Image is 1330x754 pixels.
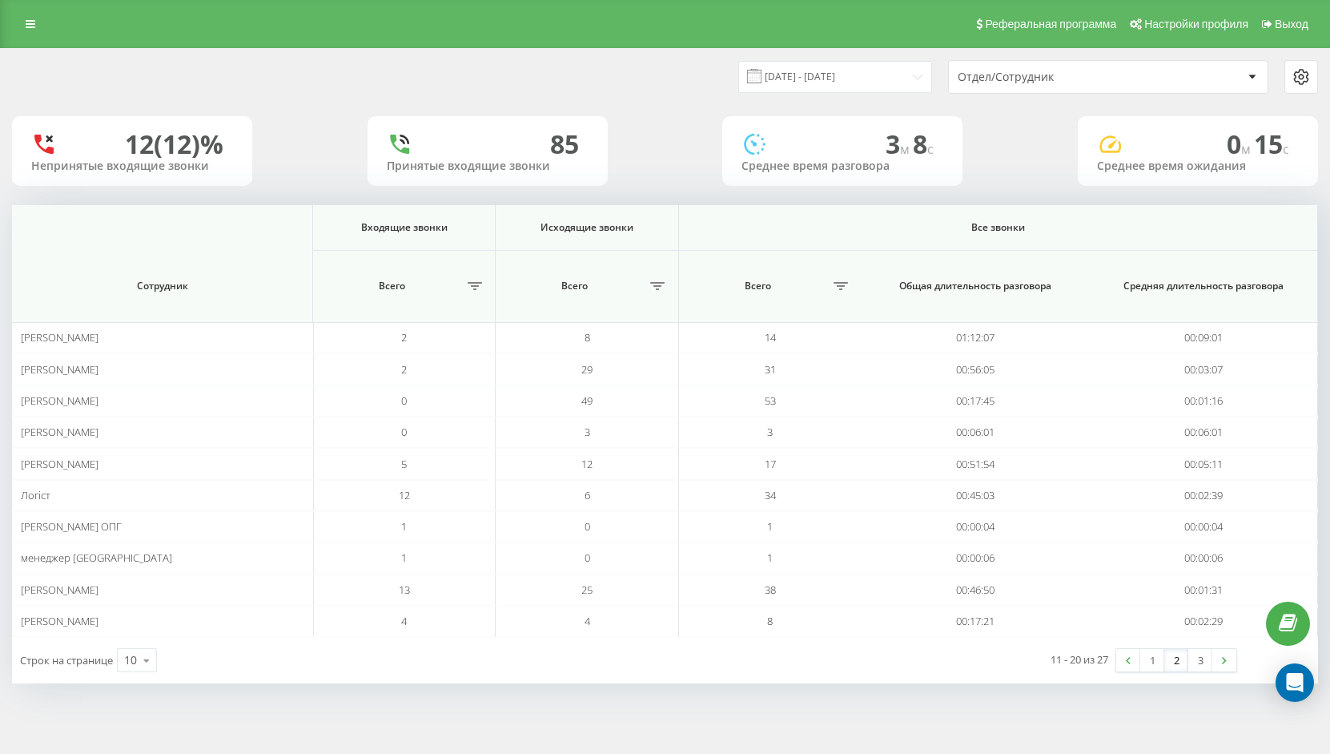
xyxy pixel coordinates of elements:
span: м [1241,140,1254,158]
span: 0 [585,519,590,534]
span: 12 [581,457,593,471]
div: Отдел/Сотрудник [958,71,1149,84]
span: 34 [765,488,776,502]
td: 00:45:03 [862,480,1090,511]
div: Принятые входящие звонки [387,159,589,173]
div: Среднее время ожидания [1097,159,1299,173]
div: 12 (12)% [125,129,223,159]
td: 00:00:04 [1090,511,1318,542]
td: 00:06:01 [1090,417,1318,448]
span: 0 [1227,127,1254,161]
td: 00:56:05 [862,353,1090,385]
span: 53 [765,393,776,408]
td: 00:05:11 [1090,448,1318,479]
td: 00:17:21 [862,606,1090,637]
span: 14 [765,330,776,345]
span: 0 [401,393,407,408]
span: 3 [767,425,773,439]
td: 00:02:39 [1090,480,1318,511]
span: Все звонки [717,221,1278,234]
td: 00:01:31 [1090,575,1318,606]
span: 4 [401,614,407,628]
span: 3 [585,425,590,439]
td: 00:00:06 [862,542,1090,574]
span: 1 [767,550,773,565]
span: м [900,140,913,158]
span: [PERSON_NAME] [21,457,98,471]
span: Средняя длительность разговора [1108,280,1299,292]
span: 1 [767,519,773,534]
span: [PERSON_NAME] [21,614,98,628]
span: [PERSON_NAME] [21,362,98,377]
td: 00:51:54 [862,448,1090,479]
span: 0 [585,550,590,565]
span: c [927,140,934,158]
span: [PERSON_NAME] [21,425,98,439]
span: 13 [399,583,410,597]
span: 0 [401,425,407,439]
span: 1 [401,519,407,534]
span: 29 [581,362,593,377]
div: 10 [124,652,137,668]
td: 00:00:06 [1090,542,1318,574]
span: [PERSON_NAME] [21,393,98,408]
span: 17 [765,457,776,471]
span: 31 [765,362,776,377]
span: Всего [504,280,645,292]
span: 38 [765,583,776,597]
span: Сотрудник [34,280,291,292]
span: Выход [1275,18,1308,30]
span: 1 [401,550,407,565]
td: 00:09:01 [1090,322,1318,353]
span: Строк на странице [20,653,113,667]
span: Всего [687,280,829,292]
a: 2 [1164,649,1188,671]
span: Реферальная программа [985,18,1116,30]
span: 2 [401,330,407,345]
span: 8 [767,614,773,628]
span: Настройки профиля [1144,18,1248,30]
span: Общая длительность разговора [880,280,1071,292]
span: 5 [401,457,407,471]
td: 00:06:01 [862,417,1090,448]
span: c [1283,140,1289,158]
span: менеджер [GEOGRAPHIC_DATA] [21,550,172,565]
span: 8 [913,127,934,161]
td: 01:12:07 [862,322,1090,353]
span: 3 [886,127,913,161]
span: 4 [585,614,590,628]
td: 00:17:45 [862,385,1090,417]
span: 25 [581,583,593,597]
td: 00:46:50 [862,575,1090,606]
span: [PERSON_NAME] ОПГ [21,519,122,534]
span: Всего [321,280,462,292]
span: 49 [581,393,593,408]
td: 00:03:07 [1090,353,1318,385]
a: 3 [1188,649,1212,671]
span: [PERSON_NAME] [21,330,98,345]
td: 00:00:04 [862,511,1090,542]
td: 00:01:16 [1090,385,1318,417]
div: Непринятые входящие звонки [31,159,233,173]
span: 12 [399,488,410,502]
div: Среднее время разговора [741,159,943,173]
td: 00:02:29 [1090,606,1318,637]
span: 8 [585,330,590,345]
a: 1 [1140,649,1164,671]
span: [PERSON_NAME] [21,583,98,597]
span: Исходящие звонки [512,221,661,234]
div: 85 [550,129,579,159]
div: 11 - 20 из 27 [1051,651,1108,667]
div: Open Intercom Messenger [1276,663,1314,702]
span: 2 [401,362,407,377]
span: Входящие звонки [330,221,479,234]
span: 15 [1254,127,1289,161]
span: 6 [585,488,590,502]
span: Логіст [21,488,50,502]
